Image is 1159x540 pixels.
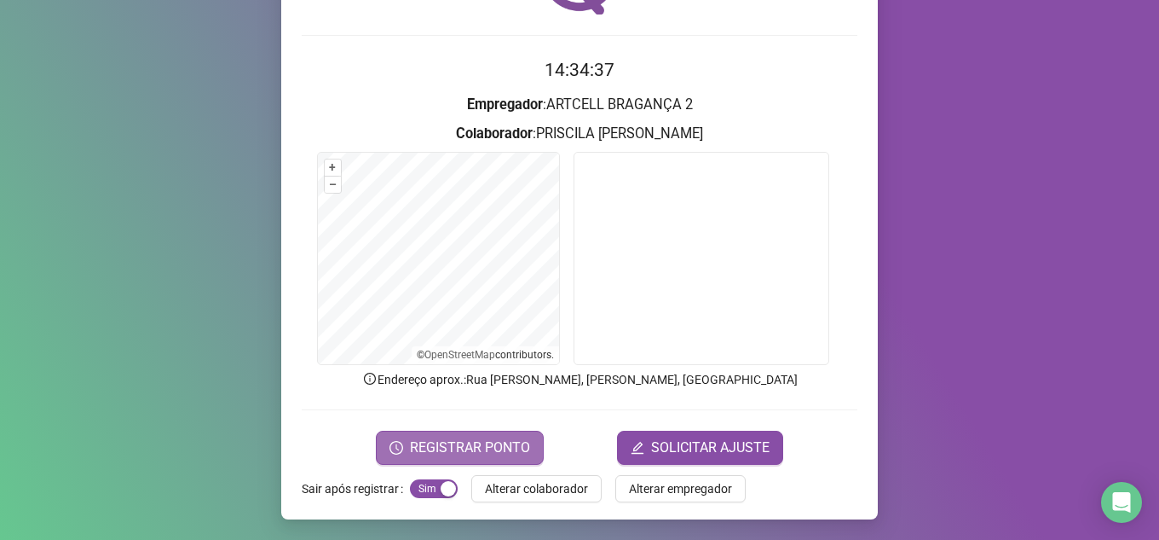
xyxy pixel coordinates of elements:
[410,438,530,458] span: REGISTRAR PONTO
[417,349,554,361] li: © contributors.
[362,371,378,386] span: info-circle
[302,94,857,116] h3: : ARTCELL BRAGANÇA 2
[456,125,533,142] strong: Colaborador
[302,370,857,389] p: Endereço aprox. : Rua [PERSON_NAME], [PERSON_NAME], [GEOGRAPHIC_DATA]
[651,438,770,458] span: SOLICITAR AJUSTE
[325,177,341,193] button: –
[424,349,495,361] a: OpenStreetMap
[1101,482,1142,523] div: Open Intercom Messenger
[545,60,614,80] time: 14:34:37
[631,441,644,455] span: edit
[376,431,544,465] button: REGISTRAR PONTO
[485,479,588,498] span: Alterar colaborador
[302,475,410,502] label: Sair após registrar
[615,475,746,502] button: Alterar empregador
[629,479,732,498] span: Alterar empregador
[617,431,783,465] button: editSOLICITAR AJUSTE
[302,123,857,145] h3: : PRISCILA [PERSON_NAME]
[389,441,403,455] span: clock-circle
[467,96,543,113] strong: Empregador
[471,475,602,502] button: Alterar colaborador
[325,160,341,176] button: +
